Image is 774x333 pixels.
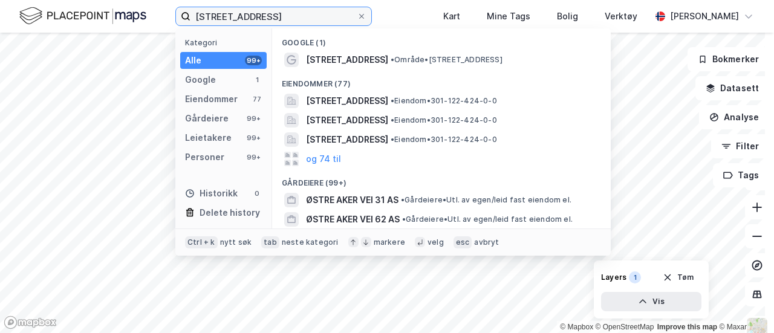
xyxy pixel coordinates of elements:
[391,55,502,65] span: Område • [STREET_ADDRESS]
[428,238,444,247] div: velg
[713,163,769,187] button: Tags
[19,5,146,27] img: logo.f888ab2527a4732fd821a326f86c7f29.svg
[272,70,611,91] div: Eiendommer (77)
[714,275,774,333] iframe: Chat Widget
[185,73,216,87] div: Google
[401,195,571,205] span: Gårdeiere • Utl. av egen/leid fast eiendom el.
[185,38,267,47] div: Kategori
[601,292,701,311] button: Vis
[699,105,769,129] button: Analyse
[185,150,224,164] div: Personer
[557,9,578,24] div: Bolig
[401,195,405,204] span: •
[454,236,472,248] div: esc
[4,315,57,329] a: Mapbox homepage
[282,238,339,247] div: neste kategori
[245,133,262,143] div: 99+
[487,9,530,24] div: Mine Tags
[306,132,388,147] span: [STREET_ADDRESS]
[185,53,201,68] div: Alle
[688,47,769,71] button: Bokmerker
[601,273,626,282] div: Layers
[391,115,394,124] span: •
[391,115,497,125] span: Eiendom • 301-122-424-0-0
[695,76,769,100] button: Datasett
[391,96,394,105] span: •
[220,238,252,247] div: nytt søk
[391,96,497,106] span: Eiendom • 301-122-424-0-0
[272,169,611,190] div: Gårdeiere (99+)
[306,113,388,128] span: [STREET_ADDRESS]
[655,268,701,287] button: Tøm
[245,114,262,123] div: 99+
[443,9,460,24] div: Kart
[670,9,739,24] div: [PERSON_NAME]
[560,323,593,331] a: Mapbox
[252,189,262,198] div: 0
[605,9,637,24] div: Verktøy
[200,205,260,220] div: Delete history
[306,94,388,108] span: [STREET_ADDRESS]
[272,28,611,50] div: Google (1)
[402,215,406,224] span: •
[261,236,279,248] div: tab
[596,323,654,331] a: OpenStreetMap
[402,215,573,224] span: Gårdeiere • Utl. av egen/leid fast eiendom el.
[185,236,218,248] div: Ctrl + k
[252,75,262,85] div: 1
[185,131,232,145] div: Leietakere
[391,135,497,144] span: Eiendom • 301-122-424-0-0
[306,212,400,227] span: ØSTRE AKER VEI 62 AS
[657,323,717,331] a: Improve this map
[190,7,357,25] input: Søk på adresse, matrikkel, gårdeiere, leietakere eller personer
[245,56,262,65] div: 99+
[474,238,499,247] div: avbryt
[252,94,262,104] div: 77
[185,186,238,201] div: Historikk
[185,111,229,126] div: Gårdeiere
[391,135,394,144] span: •
[711,134,769,158] button: Filter
[391,55,394,64] span: •
[185,92,238,106] div: Eiendommer
[629,271,641,283] div: 1
[306,193,398,207] span: ØSTRE AKER VEI 31 AS
[374,238,405,247] div: markere
[306,53,388,67] span: [STREET_ADDRESS]
[306,152,341,166] button: og 74 til
[245,152,262,162] div: 99+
